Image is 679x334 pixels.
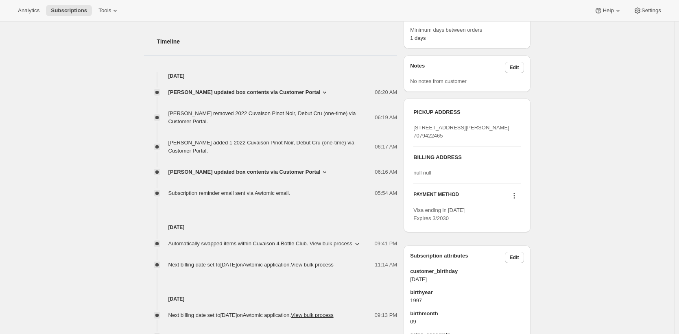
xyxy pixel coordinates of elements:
[375,168,397,176] span: 06:16 AM
[375,88,397,96] span: 06:20 AM
[168,168,321,176] span: [PERSON_NAME] updated box contents via Customer Portal
[168,88,329,96] button: [PERSON_NAME] updated box contents via Customer Portal
[310,240,352,247] button: View bulk process
[144,72,397,80] h4: [DATE]
[168,168,329,176] button: [PERSON_NAME] updated box contents via Customer Portal
[98,7,111,14] span: Tools
[164,237,366,250] button: Automatically swapped items within Cuvaison 4 Bottle Club. View bulk process
[410,35,426,41] span: 1 days
[375,261,397,269] span: 11:14 AM
[18,7,39,14] span: Analytics
[375,143,397,151] span: 06:17 AM
[144,295,397,303] h4: [DATE]
[168,262,334,268] span: Next billing date set to [DATE] on Awtomic application .
[168,240,352,248] span: Automatically swapped items within Cuvaison 4 Bottle Club .
[13,5,44,16] button: Analytics
[629,5,666,16] button: Settings
[410,288,524,297] span: birthyear
[410,275,524,284] span: [DATE]
[51,7,87,14] span: Subscriptions
[94,5,124,16] button: Tools
[410,310,524,318] span: birthmonth
[157,37,397,46] h2: Timeline
[375,240,397,248] span: 09:41 PM
[642,7,661,14] span: Settings
[505,252,524,263] button: Edit
[375,311,397,319] span: 09:13 PM
[144,223,397,231] h4: [DATE]
[375,114,397,122] span: 06:19 AM
[168,140,354,154] span: [PERSON_NAME] added 1 2022 Cuvaison Pinot Noir, Debut Cru (one-time) via Customer Portal.
[291,262,334,268] button: View bulk process
[413,207,465,221] span: Visa ending in [DATE] Expires 3/2030
[413,191,459,202] h3: PAYMENT METHOD
[603,7,614,14] span: Help
[413,153,520,162] h3: BILLING ADDRESS
[291,312,334,318] button: View bulk process
[510,64,519,71] span: Edit
[168,312,334,318] span: Next billing date set to [DATE] on Awtomic application .
[505,62,524,73] button: Edit
[168,110,356,124] span: [PERSON_NAME] removed 2022 Cuvaison Pinot Noir, Debut Cru (one-time) via Customer Portal.
[410,297,524,305] span: 1997
[410,26,524,34] span: Minimum days between orders
[168,88,321,96] span: [PERSON_NAME] updated box contents via Customer Portal
[413,170,431,176] span: null null
[375,189,397,197] span: 05:54 AM
[410,62,505,73] h3: Notes
[410,78,467,84] span: No notes from customer
[410,318,524,326] span: 09
[589,5,627,16] button: Help
[410,267,524,275] span: customer_birthday
[410,252,505,263] h3: Subscription attributes
[510,254,519,261] span: Edit
[413,108,520,116] h3: PICKUP ADDRESS
[46,5,92,16] button: Subscriptions
[168,190,290,196] span: Subscription reminder email sent via Awtomic email.
[413,124,509,139] span: [STREET_ADDRESS][PERSON_NAME] 7079422465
